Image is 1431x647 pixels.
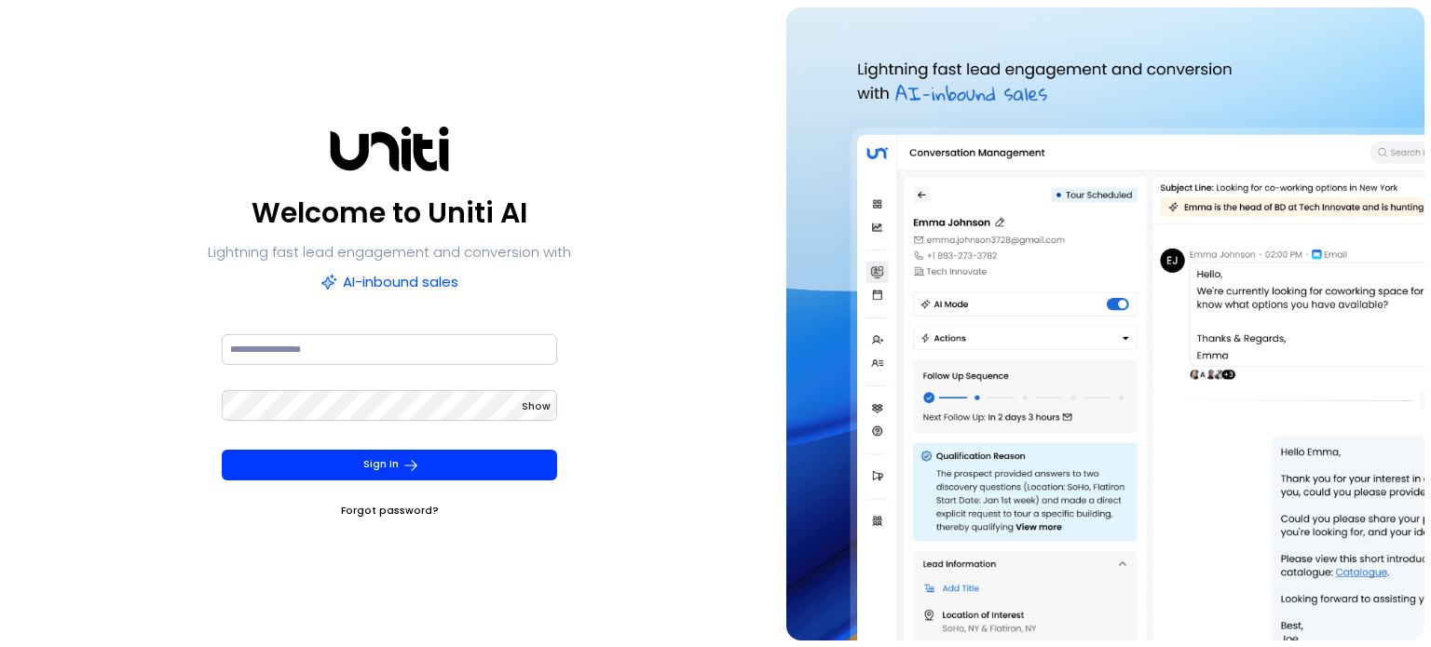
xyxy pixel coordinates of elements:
p: Lightning fast lead engagement and conversion with [208,239,571,265]
p: Welcome to Uniti AI [252,191,527,236]
span: Show [522,399,551,413]
p: AI-inbound sales [320,269,458,295]
img: auth-hero.png [786,7,1424,640]
button: Show [522,398,551,416]
a: Forgot password? [341,502,439,520]
button: Sign In [222,450,557,480]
